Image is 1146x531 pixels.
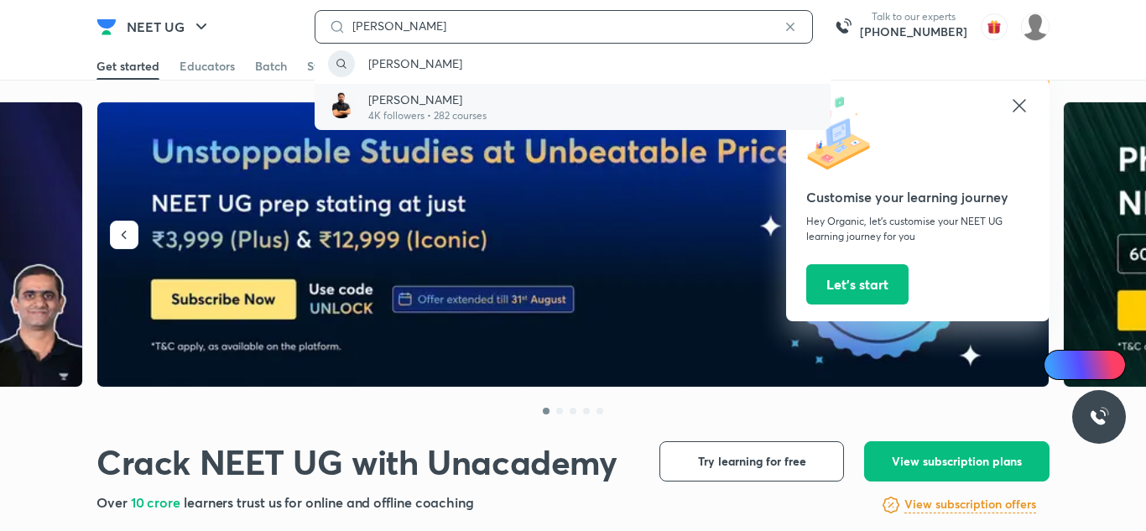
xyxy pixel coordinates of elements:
[806,264,909,305] button: Let’s start
[1021,13,1050,41] img: Organic Chemistry
[96,17,117,37] img: Company Logo
[860,10,967,23] p: Talk to our experts
[368,91,487,108] p: [PERSON_NAME]
[368,108,487,123] p: 4K followers • 282 courses
[860,23,967,40] a: [PHONE_NUMBER]
[131,493,184,511] span: 10 crore
[904,496,1036,513] h6: View subscription offers
[307,53,336,80] a: Store
[96,441,617,482] h1: Crack NEET UG with Unacademy
[180,58,235,75] div: Educators
[346,19,782,33] input: Search courses, test series and educators
[698,453,806,470] span: Try learning for free
[1044,350,1126,380] a: Ai Doubts
[1071,358,1116,372] span: Ai Doubts
[1054,358,1067,372] img: Icon
[96,53,159,80] a: Get started
[904,495,1036,515] a: View subscription offers
[806,187,1029,207] h5: Customise your learning journey
[864,441,1050,482] button: View subscription plans
[1089,407,1109,427] img: ttu
[981,13,1008,40] img: avatar
[806,96,882,171] img: icon
[368,55,462,72] p: [PERSON_NAME]
[328,91,355,118] img: Avatar
[117,10,221,44] button: NEET UG
[184,493,474,511] span: learners trust us for online and offline coaching
[315,84,831,130] a: Avatar[PERSON_NAME]4K followers • 282 courses
[180,53,235,80] a: Educators
[806,214,1029,244] p: Hey Organic, let’s customise your NEET UG learning journey for you
[307,58,336,75] div: Store
[892,453,1022,470] span: View subscription plans
[255,53,287,80] a: Batch
[315,44,831,84] a: [PERSON_NAME]
[96,493,131,511] span: Over
[96,58,159,75] div: Get started
[659,441,844,482] button: Try learning for free
[826,10,860,44] img: call-us
[255,58,287,75] div: Batch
